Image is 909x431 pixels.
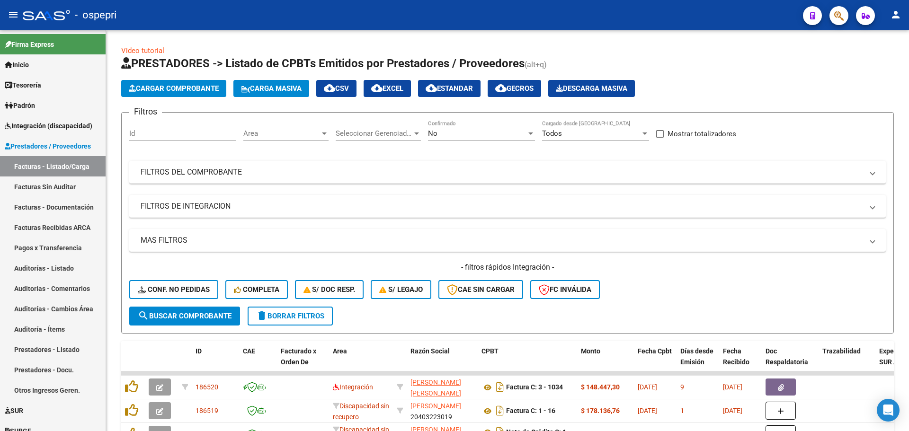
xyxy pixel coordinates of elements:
span: 1 [680,407,684,414]
button: FC Inválida [530,280,600,299]
span: Carga Masiva [241,84,302,93]
span: Completa [234,285,279,294]
span: Area [243,129,320,138]
span: Facturado x Orden De [281,347,316,366]
span: 186520 [196,383,218,391]
span: No [428,129,437,138]
datatable-header-cell: Razón Social [407,341,478,383]
div: Open Intercom Messenger [877,399,900,422]
span: Seleccionar Gerenciador [336,129,412,138]
datatable-header-cell: Area [329,341,393,383]
span: Padrón [5,100,35,111]
span: FC Inválida [539,285,591,294]
h4: - filtros rápidos Integración - [129,262,886,273]
span: CPBT [481,347,499,355]
button: Completa [225,280,288,299]
button: EXCEL [364,80,411,97]
mat-icon: cloud_download [371,82,383,94]
datatable-header-cell: Fecha Recibido [719,341,762,383]
span: Fecha Cpbt [638,347,672,355]
span: CAE SIN CARGAR [447,285,515,294]
button: Conf. no pedidas [129,280,218,299]
span: [PERSON_NAME] [410,402,461,410]
button: Borrar Filtros [248,307,333,325]
i: Descargar documento [494,403,506,418]
span: PRESTADORES -> Listado de CPBTs Emitidos por Prestadores / Proveedores [121,57,525,70]
span: Fecha Recibido [723,347,749,366]
button: CSV [316,80,356,97]
span: S/ Doc Resp. [303,285,356,294]
mat-panel-title: MAS FILTROS [141,235,863,246]
button: Carga Masiva [233,80,309,97]
span: Inicio [5,60,29,70]
div: 23355719464 [410,377,474,397]
button: Gecros [488,80,541,97]
strong: $ 178.136,76 [581,407,620,414]
span: Estandar [426,84,473,93]
button: S/ legajo [371,280,431,299]
button: S/ Doc Resp. [295,280,364,299]
a: Video tutorial [121,46,164,55]
mat-icon: cloud_download [426,82,437,94]
datatable-header-cell: Trazabilidad [819,341,875,383]
span: Mostrar totalizadores [668,128,736,140]
span: 186519 [196,407,218,414]
span: EXCEL [371,84,403,93]
span: SUR [5,405,23,416]
span: [DATE] [638,383,657,391]
span: Cargar Comprobante [129,84,219,93]
button: Cargar Comprobante [121,80,226,97]
mat-icon: cloud_download [324,82,335,94]
datatable-header-cell: ID [192,341,239,383]
mat-panel-title: FILTROS DEL COMPROBANTE [141,167,863,177]
span: Días desde Emisión [680,347,713,366]
mat-expansion-panel-header: FILTROS DEL COMPROBANTE [129,161,886,184]
span: S/ legajo [379,285,423,294]
span: 9 [680,383,684,391]
datatable-header-cell: Días desde Emisión [677,341,719,383]
span: [DATE] [723,383,742,391]
datatable-header-cell: Monto [577,341,634,383]
button: Descarga Masiva [548,80,635,97]
span: CAE [243,347,255,355]
strong: Factura C: 1 - 16 [506,407,555,415]
span: CSV [324,84,349,93]
span: [DATE] [723,407,742,414]
h3: Filtros [129,105,162,118]
i: Descargar documento [494,379,506,395]
mat-expansion-panel-header: MAS FILTROS [129,229,886,252]
mat-icon: menu [8,9,19,20]
datatable-header-cell: Facturado x Orden De [277,341,329,383]
span: [PERSON_NAME] [PERSON_NAME] [410,378,461,397]
strong: $ 148.447,30 [581,383,620,391]
span: Prestadores / Proveedores [5,141,91,151]
span: Area [333,347,347,355]
span: Monto [581,347,600,355]
span: Descarga Masiva [556,84,627,93]
span: Conf. no pedidas [138,285,210,294]
datatable-header-cell: Fecha Cpbt [634,341,677,383]
mat-icon: delete [256,310,267,321]
span: Buscar Comprobante [138,312,232,320]
span: Doc Respaldatoria [766,347,808,366]
span: Razón Social [410,347,450,355]
span: Borrar Filtros [256,312,324,320]
span: Tesorería [5,80,41,90]
mat-expansion-panel-header: FILTROS DE INTEGRACION [129,195,886,218]
mat-icon: cloud_download [495,82,507,94]
span: (alt+q) [525,60,547,69]
button: Buscar Comprobante [129,307,240,325]
span: Todos [542,129,562,138]
span: - ospepri [75,5,116,26]
div: 20403223019 [410,401,474,421]
span: Discapacidad sin recupero [333,402,389,421]
span: [DATE] [638,407,657,414]
button: Estandar [418,80,481,97]
datatable-header-cell: CAE [239,341,277,383]
mat-icon: person [890,9,901,20]
mat-panel-title: FILTROS DE INTEGRACION [141,201,863,211]
span: ID [196,347,202,355]
button: CAE SIN CARGAR [438,280,523,299]
span: Integración [333,383,373,391]
strong: Factura C: 3 - 1034 [506,384,563,391]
